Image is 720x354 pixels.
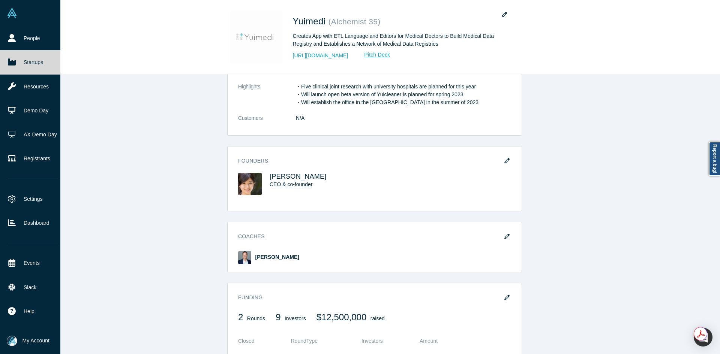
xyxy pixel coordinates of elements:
[238,83,296,114] dt: Highlights
[7,8,17,18] img: Alchemist Vault Logo
[293,52,348,60] a: [URL][DOMAIN_NAME]
[293,32,503,48] div: Creates App with ETL Language and Editors for Medical Doctors to Build Medical Data Registry and ...
[356,51,390,59] a: Pitch Deck
[291,333,362,349] th: Round
[238,251,251,264] img: Christian Busch
[270,181,312,187] span: CEO & co-founder
[276,312,280,322] span: 9
[238,67,296,83] dt: No. of Employees
[238,312,265,328] div: Rounds
[316,312,385,328] div: raised
[414,333,511,349] th: Amount
[238,312,243,322] span: 2
[22,337,49,345] span: My Account
[328,17,380,26] small: ( Alchemist 35 )
[238,294,501,302] h3: Funding
[255,254,299,260] a: [PERSON_NAME]
[270,173,327,180] a: [PERSON_NAME]
[238,114,296,130] dt: Customers
[276,312,306,328] div: Investors
[296,83,511,106] p: ・Five clinical joint research with university hospitals are planned for this year ・Will launch op...
[238,157,501,165] h3: Founders
[709,142,720,176] a: Report a bug!
[293,16,328,26] span: Yuimedi
[238,173,262,195] img: Emiri Grimes's Profile Image
[316,312,366,322] span: $12,500,000
[24,308,34,315] span: Help
[230,11,282,63] img: Yuimedi's Logo
[238,333,291,349] th: Closed
[306,338,318,344] span: Type
[7,336,49,346] button: My Account
[7,336,17,346] img: Mia Scott's Account
[361,333,414,349] th: Investors
[238,233,501,240] h3: Coaches
[296,114,511,122] dd: N/A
